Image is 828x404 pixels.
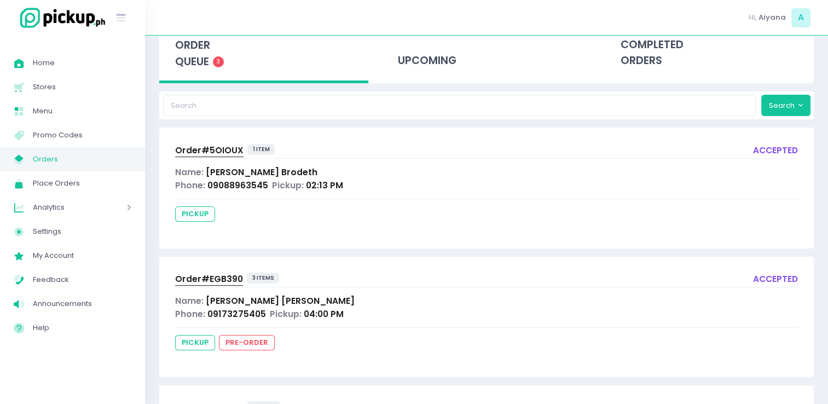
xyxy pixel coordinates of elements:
[304,308,344,320] span: 04:00 PM
[175,145,244,156] span: Order# 5OIOUX
[207,180,268,191] span: 09088963545
[33,273,131,287] span: Feedback
[306,180,343,191] span: 02:13 PM
[33,321,131,335] span: Help
[33,56,131,70] span: Home
[33,128,131,142] span: Promo Codes
[175,180,205,191] span: Phone:
[272,180,304,191] span: Pickup:
[175,206,215,222] span: pickup
[33,176,131,191] span: Place Orders
[175,166,204,178] span: Name:
[749,12,757,23] span: Hi,
[163,95,756,116] input: Search
[33,80,131,94] span: Stores
[753,273,798,287] div: accepted
[247,144,275,155] span: 1 item
[33,104,131,118] span: Menu
[791,8,810,27] span: A
[33,152,131,166] span: Orders
[753,144,798,159] div: accepted
[33,224,131,239] span: Settings
[382,26,591,80] div: upcoming
[219,335,275,350] span: pre-order
[175,273,243,285] span: Order# EGB390
[175,308,205,320] span: Phone:
[213,56,224,67] span: 3
[207,308,266,320] span: 09173275405
[14,6,107,30] img: logo
[206,166,317,178] span: [PERSON_NAME] Brodeth
[33,297,131,311] span: Announcements
[175,335,215,350] span: pickup
[758,12,786,23] span: Aiyana
[175,295,204,307] span: Name:
[33,249,131,263] span: My Account
[206,295,355,307] span: [PERSON_NAME] [PERSON_NAME]
[605,26,814,80] div: completed orders
[175,273,243,287] a: Order#EGB390
[270,308,302,320] span: Pickup:
[175,144,244,159] a: Order#5OIOUX
[761,95,810,116] button: Search
[247,273,280,284] span: 3 items
[175,38,210,69] span: order queue
[33,200,96,215] span: Analytics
